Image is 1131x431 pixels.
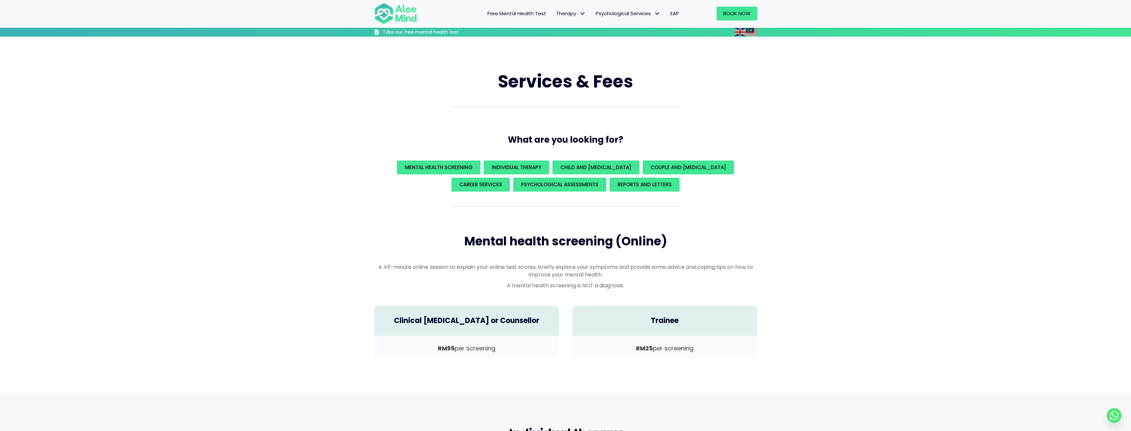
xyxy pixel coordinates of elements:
[374,282,757,289] p: A mental health screening is NOT a diagnosis.
[381,316,552,326] h4: Clinical [MEDICAL_DATA] or Counsellor
[374,3,417,24] img: Aloe mind Logo
[735,28,745,36] img: en
[651,164,726,171] span: Couple and [MEDICAL_DATA]
[670,10,679,17] span: EAP
[665,7,684,20] a: EAP
[735,28,746,36] a: English
[746,28,757,36] a: Malay
[487,10,546,17] span: Free Mental Health Test
[1107,408,1121,423] a: Whatsapp
[397,161,480,174] a: Mental Health Screening
[653,9,662,18] span: Psychological Services: submenu
[521,181,598,188] span: Psychological assessments
[513,178,606,192] a: Psychological assessments
[498,69,633,93] span: Services & Fees
[374,159,757,193] div: What are you looking for?
[723,10,751,17] span: Book Now
[438,344,455,352] b: RM95
[579,344,751,353] p: per screening
[383,29,494,36] h3: Take our free mental health test
[381,344,552,353] p: per screening
[492,164,541,171] span: Individual Therapy
[643,161,734,174] a: Couple and [MEDICAL_DATA]
[746,28,757,36] img: ms
[508,134,623,146] span: What are you looking for?
[579,316,751,326] h4: Trainee
[484,161,549,174] a: Individual Therapy
[596,10,660,17] span: Psychological Services
[482,7,551,20] a: Free Mental Health Test
[426,7,684,20] nav: Menu
[556,10,586,17] span: Therapy
[464,233,667,250] span: Mental health screening (Online)
[405,164,473,171] span: Mental Health Screening
[451,178,510,192] a: Career Services
[560,164,631,171] span: Child and [MEDICAL_DATA]
[459,181,502,188] span: Career Services
[551,7,591,20] a: TherapyTherapy: submenu
[374,263,757,278] p: A 45-minute online session to explain your online test scores, briefly explore your symptoms and ...
[578,9,587,18] span: Therapy: submenu
[618,181,672,188] span: REPORTS AND LETTERS
[610,178,680,192] a: REPORTS AND LETTERS
[552,161,639,174] a: Child and [MEDICAL_DATA]
[591,7,665,20] a: Psychological ServicesPsychological Services: submenu
[717,7,757,20] a: Book Now
[374,29,494,37] a: Take our free mental health test
[636,344,653,352] b: RM25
